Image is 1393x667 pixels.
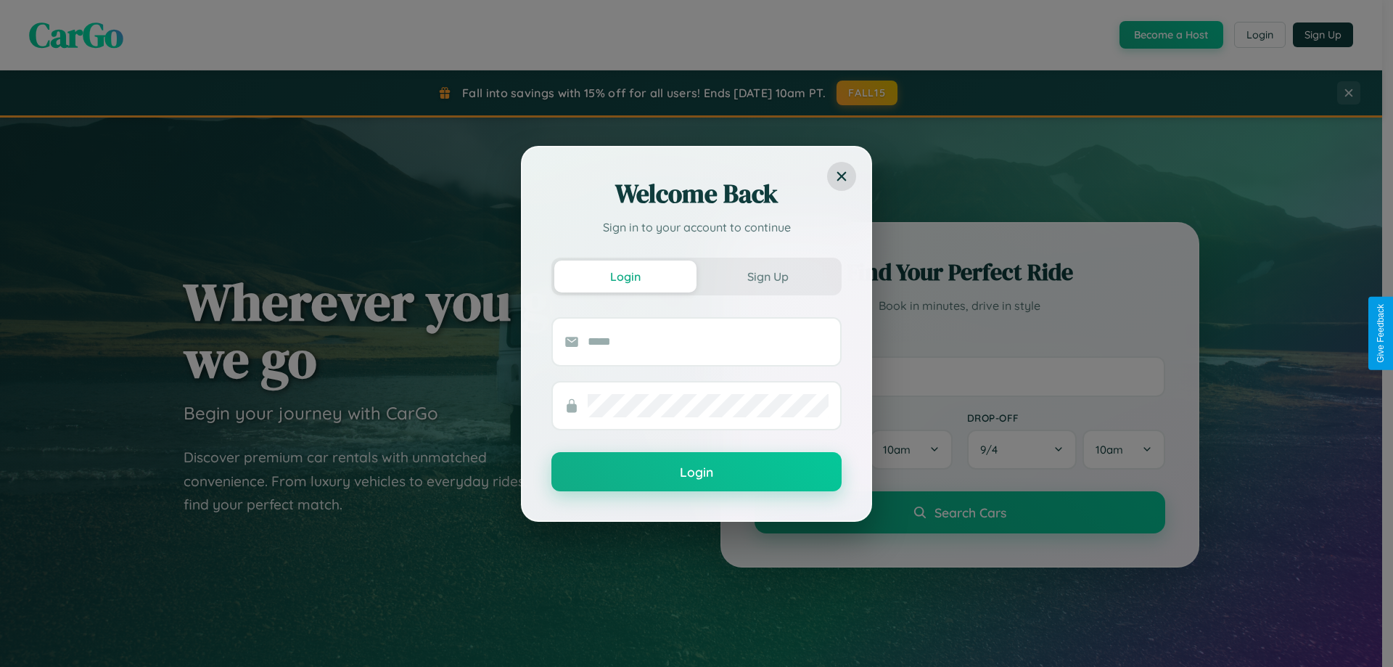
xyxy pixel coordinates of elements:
[551,176,842,211] h2: Welcome Back
[551,452,842,491] button: Login
[551,218,842,236] p: Sign in to your account to continue
[554,261,696,292] button: Login
[696,261,839,292] button: Sign Up
[1376,304,1386,363] div: Give Feedback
